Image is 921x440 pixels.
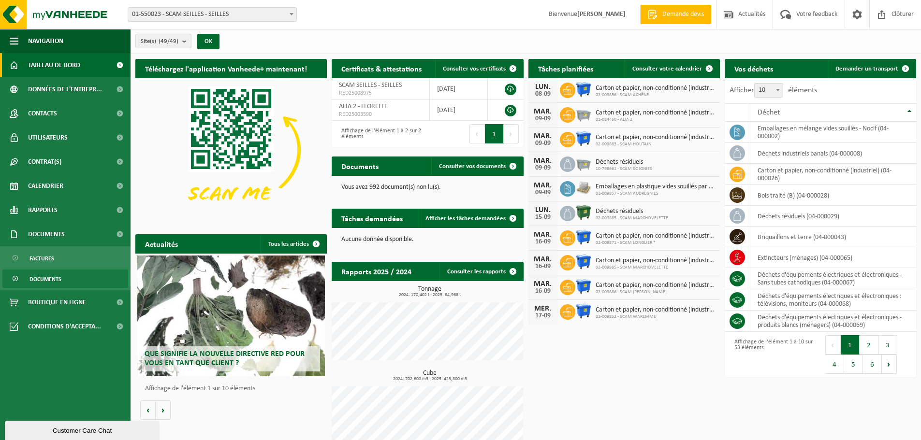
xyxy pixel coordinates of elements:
[725,59,783,78] h2: Vos déchets
[141,34,178,49] span: Site(s)
[755,84,783,97] span: 10
[332,156,388,175] h2: Documents
[28,77,102,101] span: Données de l'entrepr...
[575,229,592,245] img: WB-1100-HPE-BE-01
[575,180,592,196] img: LP-PA-00000-WDN-11
[750,122,916,143] td: emballages en mélange vides souillés - Nocif (04-000002)
[197,34,219,49] button: OK
[596,208,668,215] span: Déchets résiduels
[750,227,916,247] td: briquaillons et terre (04-000043)
[596,191,715,197] span: 02-009857 - SCAM AUDREGNIES
[575,278,592,295] img: WB-1100-HPE-BE-01
[533,231,553,239] div: MAR.
[841,335,860,355] button: 1
[750,289,916,311] td: déchets d'équipements électriques et électroniques : télévisions, moniteurs (04-000068)
[145,350,305,367] span: Que signifie la nouvelle directive RED pour vous en tant que client ?
[596,85,715,92] span: Carton et papier, non-conditionné (industriel)
[754,83,783,98] span: 10
[596,215,668,221] span: 02-009885 - SCAM MARCHOVELETTE
[28,53,80,77] span: Tableau de bord
[596,142,715,147] span: 02-009883 - SCAM HOUTAIN
[878,335,897,355] button: 3
[596,92,715,98] span: 02-009856 - SCAM ACHÊNE
[261,234,326,254] a: Tous les articles
[28,174,63,198] span: Calendrier
[533,214,553,221] div: 15-09
[533,280,553,288] div: MAR.
[485,124,504,143] button: 1
[575,81,592,98] img: WB-1100-HPE-BE-01
[339,82,402,89] span: SCAM SEILLES - SEILLES
[863,355,882,374] button: 6
[135,78,327,222] img: Download de VHEPlus App
[825,355,844,374] button: 4
[28,126,68,150] span: Utilisateurs
[730,86,817,94] label: Afficher éléments
[128,8,296,21] span: 01-550023 - SCAM SEILLES - SEILLES
[750,206,916,227] td: déchets résiduels (04-000029)
[596,265,715,270] span: 02-009885 - SCAM MARCHOVELETTE
[332,262,421,281] h2: Rapports 2025 / 2024
[336,370,523,382] h3: Cube
[418,209,523,228] a: Afficher les tâches demandées
[135,34,191,48] button: Site(s)(49/49)
[2,270,128,288] a: Documents
[750,185,916,206] td: bois traité (B) (04-000028)
[430,78,488,99] td: [DATE]
[533,182,553,189] div: MAR.
[835,66,898,72] span: Demander un transport
[159,38,178,44] count: (49/49)
[28,290,86,314] span: Boutique en ligne
[135,234,188,253] h2: Actualités
[156,400,171,420] button: Volgende
[137,255,325,376] a: Que signifie la nouvelle directive RED pour vous en tant que client ?
[533,115,553,122] div: 09-09
[128,7,297,22] span: 01-550023 - SCAM SEILLES - SEILLES
[596,240,715,246] span: 02-009871 - SCAM LONGLIER *
[533,165,553,171] div: 09-09
[430,99,488,121] td: [DATE]
[339,89,422,97] span: RED25008975
[533,288,553,295] div: 16-09
[860,335,878,355] button: 2
[825,335,841,355] button: Previous
[596,183,715,191] span: Emballages en plastique vides souillés par des substances dangereuses
[336,123,423,144] div: Affichage de l'élément 1 à 2 sur 2 éléments
[528,59,603,78] h2: Tâches planifiées
[596,166,652,172] span: 10-798661 - SCAM SOIGNIES
[28,314,101,339] span: Conditions d'accepta...
[596,282,715,289] span: Carton et papier, non-conditionné (industriel)
[575,254,592,270] img: WB-1100-HPE-BE-01
[575,106,592,122] img: WB-2500-GAL-GY-01
[336,377,523,382] span: 2024: 702,600 m3 - 2025: 423,800 m3
[533,140,553,147] div: 09-09
[575,155,592,171] img: WB-2500-GAL-GY-01
[596,257,715,265] span: Carton et papier, non-conditionné (industriel)
[135,59,317,78] h2: Téléchargez l'application Vanheede+ maintenant!
[439,163,506,170] span: Consulter vos documents
[145,385,322,392] p: Affichage de l'élément 1 sur 10 éléments
[332,209,412,227] h2: Tâches demandées
[431,156,523,176] a: Consulter vos documents
[533,239,553,245] div: 16-09
[750,247,916,268] td: extincteurs (ménages) (04-000065)
[577,11,626,18] strong: [PERSON_NAME]
[339,103,388,110] span: ALIA 2 - FLOREFFE
[2,249,128,267] a: Factures
[28,101,57,126] span: Contacts
[750,164,916,185] td: carton et papier, non-conditionné (industriel) (04-000026)
[596,158,652,166] span: Déchets résiduels
[596,306,715,314] span: Carton et papier, non-conditionné (industriel)
[828,59,915,78] a: Demander un transport
[332,59,431,78] h2: Certificats & attestations
[882,355,897,374] button: Next
[596,232,715,240] span: Carton et papier, non-conditionné (industriel)
[341,236,513,243] p: Aucune donnée disponible.
[533,305,553,312] div: MER.
[640,5,711,24] a: Demande devis
[140,400,156,420] button: Vorige
[29,270,61,288] span: Documents
[425,215,506,222] span: Afficher les tâches demandées
[341,184,513,191] p: Vous avez 992 document(s) non lu(s).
